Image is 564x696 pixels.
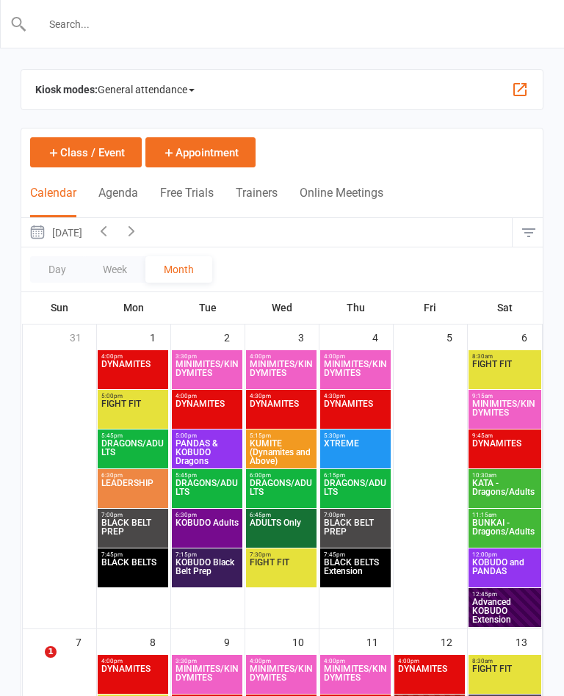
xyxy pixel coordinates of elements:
[323,353,388,360] span: 4:00pm
[323,558,388,584] span: Extension
[175,558,239,584] span: KOBUDO Black Belt Prep
[96,292,170,323] th: Mon
[471,598,538,624] span: Extension
[101,399,165,426] span: FIGHT FIT
[471,439,538,465] span: DYNAMITES
[175,353,239,360] span: 3:30pm
[471,479,538,505] span: KATA - Dragons/Adults
[76,629,96,653] div: 7
[471,558,538,584] span: KOBUDO and PANDAS
[175,399,239,426] span: DYNAMITES
[145,137,256,167] button: Appointment
[471,664,538,691] span: FIGHT FIT
[145,256,212,283] button: Month
[175,472,239,479] span: 5:45pm
[471,591,538,598] span: 12:45pm
[441,629,467,653] div: 12
[98,186,138,217] button: Agenda
[22,292,96,323] th: Sun
[471,353,538,360] span: 8:30am
[366,629,393,653] div: 11
[30,256,84,283] button: Day
[249,558,314,584] span: FIGHT FIT
[521,325,542,349] div: 6
[471,432,538,439] span: 9:45am
[30,137,142,167] button: Class / Event
[150,629,170,653] div: 8
[472,597,511,616] span: Advanced KOBUDO
[101,432,165,439] span: 5:45pm
[323,360,388,386] span: MINIMITES/KINDYMITES
[323,518,388,545] span: BLACK BELT PREP
[27,14,538,35] input: Search...
[150,325,170,349] div: 1
[393,292,467,323] th: Fri
[21,218,90,247] button: [DATE]
[249,479,314,505] span: DRAGONS/ADULTS
[224,629,245,653] div: 9
[249,518,314,545] span: ADULTS Only
[323,658,388,664] span: 4:00pm
[323,512,388,518] span: 7:00pm
[249,512,314,518] span: 6:45pm
[170,292,245,323] th: Tue
[175,432,239,439] span: 5:00pm
[101,512,165,518] span: 7:00pm
[175,360,239,386] span: MINIMITES/KINDYMITES
[101,439,165,465] span: DRAGONS/ADULTS
[175,518,239,545] span: KOBUDO Adults
[101,518,165,545] span: BLACK BELT PREP
[249,472,314,479] span: 6:00pm
[101,479,165,505] span: LEADERSHIP
[471,512,538,518] span: 11:15am
[249,353,314,360] span: 4:00pm
[160,186,214,217] button: Free Trials
[175,393,239,399] span: 4:00pm
[175,658,239,664] span: 3:30pm
[249,432,314,439] span: 5:15pm
[101,558,165,584] span: BLACK BELTS
[323,439,388,465] span: XTREME
[101,472,165,479] span: 6:30pm
[298,325,319,349] div: 3
[397,664,462,691] span: DYNAMITES
[292,629,319,653] div: 10
[471,360,538,386] span: FIGHT FIT
[175,512,239,518] span: 6:30pm
[245,292,319,323] th: Wed
[249,551,314,558] span: 7:30pm
[471,472,538,479] span: 10:30am
[446,325,467,349] div: 5
[323,551,388,558] span: 7:45pm
[175,439,239,465] span: PANDAS & KOBUDO Dragons
[175,479,239,505] span: DRAGONS/ADULTS
[516,629,542,653] div: 13
[30,186,76,217] button: Calendar
[101,664,165,691] span: DYNAMITES
[467,292,543,323] th: Sat
[35,84,98,95] strong: Kiosk modes:
[101,551,165,558] span: 7:45pm
[249,664,314,691] span: MINIMITES/KINDYMITES
[249,393,314,399] span: 4:30pm
[471,399,538,426] span: MINIMITES/KINDYMITES
[323,432,388,439] span: 5:30pm
[319,292,393,323] th: Thu
[323,664,388,691] span: MINIMITES/KINDYMITES
[249,658,314,664] span: 4:00pm
[471,658,538,664] span: 8:30am
[98,78,195,101] span: General attendance
[224,325,245,349] div: 2
[236,186,278,217] button: Trainers
[323,399,388,426] span: DYNAMITES
[471,551,538,558] span: 12:00pm
[324,557,379,568] span: BLACK BELTS
[471,393,538,399] span: 9:15am
[249,399,314,426] span: DYNAMITES
[15,646,50,681] iframe: Intercom live chat
[471,518,538,545] span: BUNKAI - Dragons/Adults
[84,256,145,283] button: Week
[249,439,314,465] span: KUMITE (Dynamites and Above)
[101,360,165,386] span: DYNAMITES
[101,658,165,664] span: 4:00pm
